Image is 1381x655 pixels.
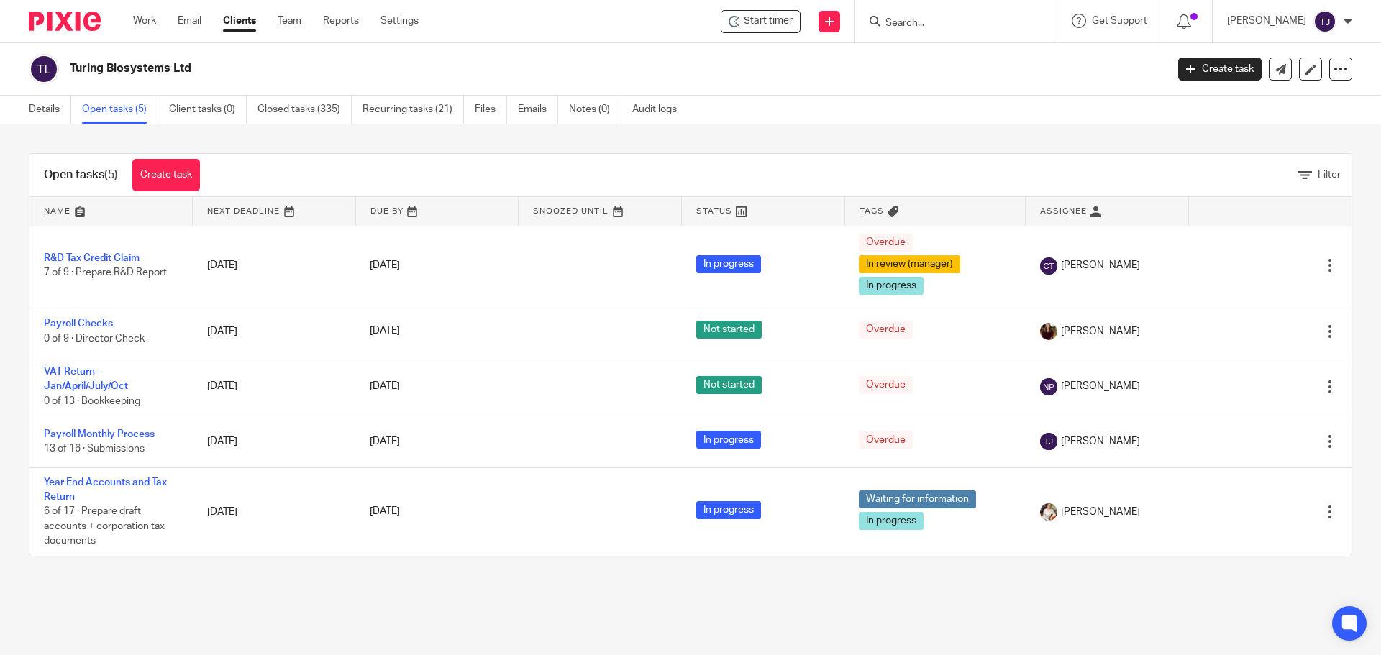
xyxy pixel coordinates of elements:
[193,357,356,416] td: [DATE]
[82,96,158,124] a: Open tasks (5)
[696,431,761,449] span: In progress
[169,96,247,124] a: Client tasks (0)
[223,14,256,28] a: Clients
[370,436,400,446] span: [DATE]
[278,14,301,28] a: Team
[1061,505,1140,519] span: [PERSON_NAME]
[859,321,913,339] span: Overdue
[859,431,913,449] span: Overdue
[257,96,352,124] a: Closed tasks (335)
[1092,16,1147,26] span: Get Support
[193,306,356,357] td: [DATE]
[193,226,356,306] td: [DATE]
[1040,378,1057,395] img: svg%3E
[859,490,976,508] span: Waiting for information
[696,255,761,273] span: In progress
[44,253,140,263] a: R&D Tax Credit Claim
[518,96,558,124] a: Emails
[475,96,507,124] a: Files
[370,326,400,336] span: [DATE]
[44,506,165,546] span: 6 of 17 · Prepare draft accounts + corporation tax documents
[1040,433,1057,450] img: svg%3E
[1061,258,1140,272] span: [PERSON_NAME]
[1040,323,1057,340] img: MaxAcc_Sep21_ElliDeanPhoto_030.jpg
[70,61,939,76] h2: Turing Biosystems Ltd
[44,444,145,454] span: 13 of 16 · Submissions
[859,277,924,295] span: In progress
[1227,14,1306,28] p: [PERSON_NAME]
[859,512,924,530] span: In progress
[1313,10,1336,33] img: svg%3E
[44,429,155,439] a: Payroll Monthly Process
[859,376,913,394] span: Overdue
[44,268,167,278] span: 7 of 9 · Prepare R&D Report
[370,507,400,517] span: [DATE]
[29,54,59,84] img: svg%3E
[104,169,118,180] span: (5)
[44,367,128,391] a: VAT Return - Jan/April/July/Oct
[193,467,356,556] td: [DATE]
[363,96,464,124] a: Recurring tasks (21)
[1178,58,1262,81] a: Create task
[29,12,101,31] img: Pixie
[1061,324,1140,339] span: [PERSON_NAME]
[178,14,201,28] a: Email
[44,168,118,183] h1: Open tasks
[44,334,145,344] span: 0 of 9 · Director Check
[632,96,688,124] a: Audit logs
[884,17,1013,30] input: Search
[696,376,762,394] span: Not started
[44,319,113,329] a: Payroll Checks
[1061,379,1140,393] span: [PERSON_NAME]
[193,416,356,467] td: [DATE]
[1318,170,1341,180] span: Filter
[860,207,884,215] span: Tags
[1040,503,1057,521] img: Kayleigh%20Henson.jpeg
[859,234,913,252] span: Overdue
[133,14,156,28] a: Work
[44,477,167,502] a: Year End Accounts and Tax Return
[29,96,71,124] a: Details
[323,14,359,28] a: Reports
[569,96,621,124] a: Notes (0)
[380,14,419,28] a: Settings
[370,260,400,270] span: [DATE]
[1040,257,1057,275] img: svg%3E
[859,255,960,273] span: In review (manager)
[132,159,200,191] a: Create task
[696,207,732,215] span: Status
[721,10,801,33] div: Turing Biosystems Ltd
[44,396,140,406] span: 0 of 13 · Bookkeeping
[1061,434,1140,449] span: [PERSON_NAME]
[744,14,793,29] span: Start timer
[533,207,609,215] span: Snoozed Until
[370,381,400,391] span: [DATE]
[696,501,761,519] span: In progress
[696,321,762,339] span: Not started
